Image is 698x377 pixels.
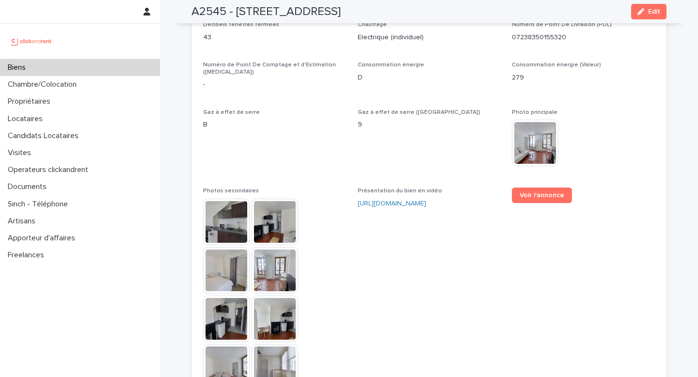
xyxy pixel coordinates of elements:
span: Voir l'annonce [520,192,564,199]
span: Numéro de Point De Livraison (PDL) [512,22,612,28]
span: Photo principale [512,110,557,115]
span: Edit [648,8,660,15]
a: [URL][DOMAIN_NAME] [358,200,426,207]
p: Artisans [4,217,43,226]
p: Documents [4,182,54,191]
span: Gaz à effet de serre [203,110,260,115]
a: Voir l'annonce [512,188,572,203]
span: Gaz à effet de serre ([GEOGRAPHIC_DATA]) [358,110,480,115]
span: Présentation du bien en vidéo [358,188,442,194]
p: - [203,79,346,90]
button: Edit [631,4,666,19]
p: 279 [512,73,655,83]
span: Consommation énergie [358,62,424,68]
span: Consommation énergie (Valeur) [512,62,601,68]
p: 43 [203,32,346,43]
p: Locataires [4,114,50,124]
p: Freelances [4,251,52,260]
p: Operateurs clickandrent [4,165,96,174]
p: Electrique (individuel) [358,32,501,43]
p: Candidats Locataires [4,131,86,141]
p: Biens [4,63,33,72]
p: D [358,73,501,83]
span: Photos secondaires [203,188,259,194]
p: Visites [4,148,39,157]
span: Chauffage [358,22,387,28]
span: Numéro de Point De Comptage et d'Estimation ([MEDICAL_DATA]) [203,62,336,75]
img: UCB0brd3T0yccxBKYDjQ [8,31,55,51]
p: Sinch - Téléphone [4,200,76,209]
p: Chambre/Colocation [4,80,84,89]
p: Propriétaires [4,97,58,106]
h2: A2545 - [STREET_ADDRESS] [191,5,341,19]
p: B [203,120,346,130]
span: Décibels fenêtres fermées [203,22,279,28]
p: Apporteur d'affaires [4,234,83,243]
p: 07238350155320 [512,32,655,43]
p: 9 [358,120,501,130]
